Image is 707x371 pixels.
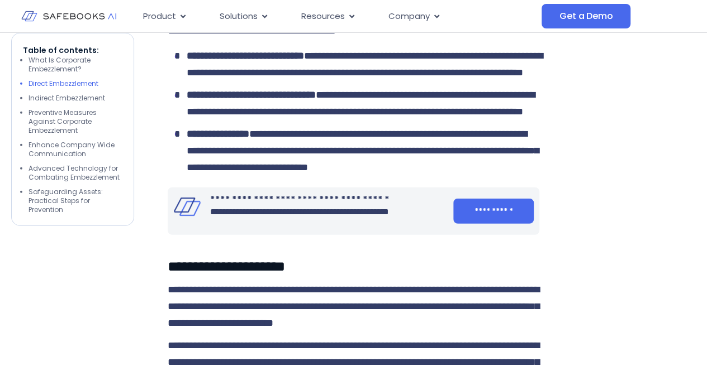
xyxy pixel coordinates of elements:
[542,4,630,28] a: Get a Demo
[29,108,122,135] li: Preventive Measures Against Corporate Embezzlement
[134,6,542,27] div: Menu Toggle
[29,187,122,214] li: Safeguarding Assets: Practical Steps for Prevention
[301,10,345,23] span: Resources
[388,10,430,23] span: Company
[29,164,122,182] li: Advanced Technology for Combating Embezzlement
[29,94,122,103] li: Indirect Embezzlement
[29,56,122,74] li: What Is Corporate Embezzlement?
[134,6,542,27] nav: Menu
[143,10,176,23] span: Product
[29,141,122,158] li: Enhance Company Wide Communication
[220,10,258,23] span: Solutions
[29,79,122,88] li: Direct Embezzlement
[559,11,613,22] span: Get a Demo
[23,45,122,56] p: Table of contents:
